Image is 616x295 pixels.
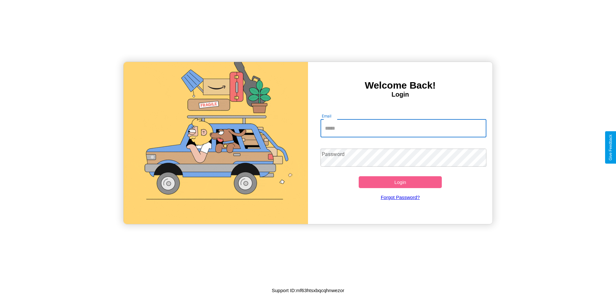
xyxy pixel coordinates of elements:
[308,91,492,98] h4: Login
[124,62,308,224] img: gif
[359,176,442,188] button: Login
[272,286,344,295] p: Support ID: mf63htsxbqcqhnwezor
[317,188,483,206] a: Forgot Password?
[608,134,613,161] div: Give Feedback
[308,80,492,91] h3: Welcome Back!
[322,113,332,119] label: Email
